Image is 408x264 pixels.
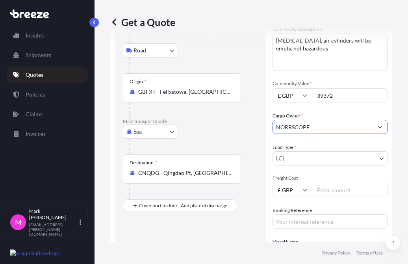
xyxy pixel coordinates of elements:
[138,88,231,96] input: Origin
[15,218,22,226] span: M
[321,250,350,256] a: Privacy Policy
[29,208,78,221] p: Mark [PERSON_NAME]
[273,151,388,165] button: LCL
[26,91,45,99] p: Policies
[26,130,46,138] p: Invoices
[139,202,227,210] span: Cover port to door - Add place of discharge
[26,32,45,39] p: Insights
[7,87,88,102] a: Policies
[123,125,178,139] button: Select transport
[7,106,88,122] a: Claims
[373,120,387,134] button: Show suggestions
[26,51,51,59] p: Shipments
[273,112,303,120] label: Cargo Owner
[273,214,388,229] input: Your internal reference
[123,199,237,212] button: Cover port to door - Add place of discharge
[273,143,296,151] span: Load Type
[134,46,146,54] span: Road
[130,78,147,85] div: Origin
[312,183,388,197] input: Enter amount
[29,222,78,236] p: [EMAIL_ADDRESS][PERSON_NAME][DOMAIN_NAME]
[123,43,178,58] button: Select transport
[273,238,298,246] label: Vessel Name
[273,206,312,214] label: Booking Reference
[276,154,285,162] span: LCL
[273,80,388,87] span: Commodity Value
[26,110,43,118] p: Claims
[7,67,88,83] a: Quotes
[7,47,88,63] a: Shipments
[26,71,43,79] p: Quotes
[123,118,258,125] p: Main transport mode
[312,88,388,102] input: Type amount
[273,120,373,134] input: Full name
[273,175,388,181] span: Freight Cost
[110,16,175,28] p: Get a Quote
[7,126,88,142] a: Invoices
[10,249,59,257] img: organization-logo
[7,28,88,43] a: Insights
[356,250,383,256] a: Terms of Use
[130,160,157,166] div: Destination
[138,169,231,177] input: Destination
[134,128,142,136] span: Sea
